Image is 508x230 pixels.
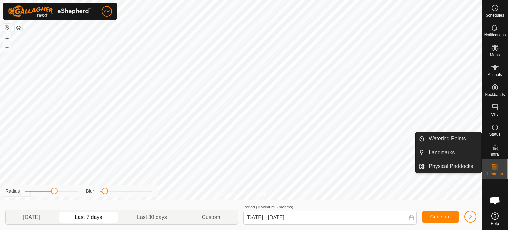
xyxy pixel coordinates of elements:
[425,132,481,145] a: Watering Points
[86,188,94,195] label: Blur
[487,172,503,176] span: Heatmap
[489,132,500,136] span: Status
[416,160,481,173] li: Physical Paddocks
[429,149,455,157] span: Landmarks
[137,213,167,221] span: Last 30 days
[243,205,293,209] label: Period (Maximum 6 months)
[75,213,102,221] span: Last 7 days
[15,24,22,32] button: Map Layers
[104,8,110,15] span: AR
[490,53,500,57] span: Mobs
[422,211,459,223] button: Generate
[5,188,20,195] label: Radius
[484,33,506,37] span: Notifications
[482,210,508,228] a: Help
[202,213,220,221] span: Custom
[416,146,481,159] li: Landmarks
[3,24,11,32] button: Reset Map
[486,13,504,17] span: Schedules
[425,146,481,159] a: Landmarks
[425,160,481,173] a: Physical Paddocks
[23,213,40,221] span: [DATE]
[485,190,505,210] div: Open chat
[491,113,498,116] span: VPs
[429,135,466,143] span: Watering Points
[488,73,502,77] span: Animals
[3,35,11,43] button: +
[416,132,481,145] li: Watering Points
[491,152,499,156] span: Infra
[8,5,91,17] img: Gallagher Logo
[215,192,239,198] a: Privacy Policy
[491,222,499,226] span: Help
[247,192,267,198] a: Contact Us
[3,43,11,51] button: –
[485,93,505,97] span: Neckbands
[429,162,473,170] span: Physical Paddocks
[430,214,451,219] span: Generate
